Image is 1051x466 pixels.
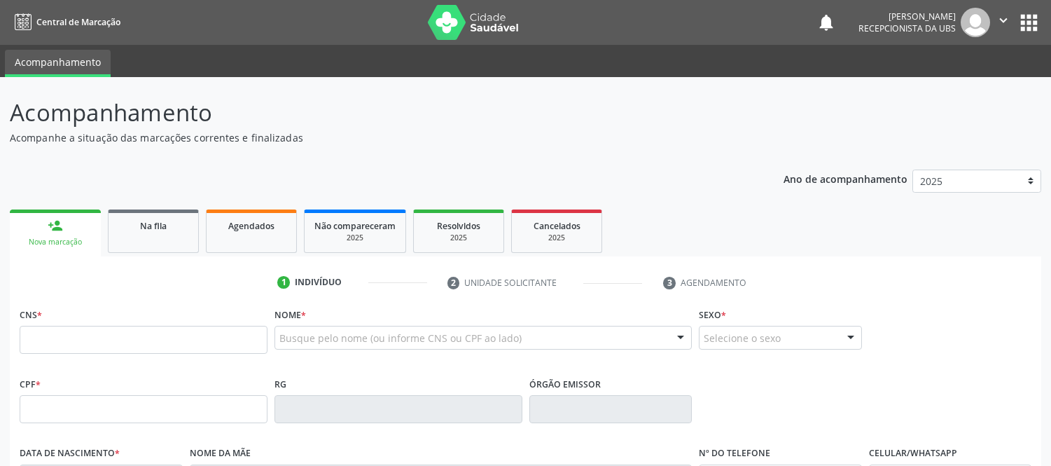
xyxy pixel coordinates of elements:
[534,220,580,232] span: Cancelados
[704,331,781,345] span: Selecione o sexo
[190,443,251,465] label: Nome da mãe
[314,220,396,232] span: Não compareceram
[996,13,1011,28] i: 
[277,276,290,289] div: 1
[274,304,306,326] label: Nome
[990,8,1017,37] button: 
[816,13,836,32] button: notifications
[784,170,907,187] p: Ano de acompanhamento
[961,8,990,37] img: img
[48,218,63,233] div: person_add
[36,16,120,28] span: Central de Marcação
[699,304,726,326] label: Sexo
[869,443,957,465] label: Celular/WhatsApp
[5,50,111,77] a: Acompanhamento
[529,374,601,395] label: Órgão emissor
[1017,11,1041,35] button: apps
[424,233,494,243] div: 2025
[314,233,396,243] div: 2025
[20,304,42,326] label: CNS
[279,331,522,345] span: Busque pelo nome (ou informe CNS ou CPF ao lado)
[10,130,732,145] p: Acompanhe a situação das marcações correntes e finalizadas
[858,22,956,34] span: Recepcionista da UBS
[20,374,41,395] label: CPF
[295,276,342,289] div: Indivíduo
[10,95,732,130] p: Acompanhamento
[20,443,120,465] label: Data de nascimento
[858,11,956,22] div: [PERSON_NAME]
[274,374,286,395] label: RG
[437,220,480,232] span: Resolvidos
[140,220,167,232] span: Na fila
[699,443,770,465] label: Nº do Telefone
[10,11,120,34] a: Central de Marcação
[20,237,91,247] div: Nova marcação
[228,220,274,232] span: Agendados
[522,233,592,243] div: 2025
